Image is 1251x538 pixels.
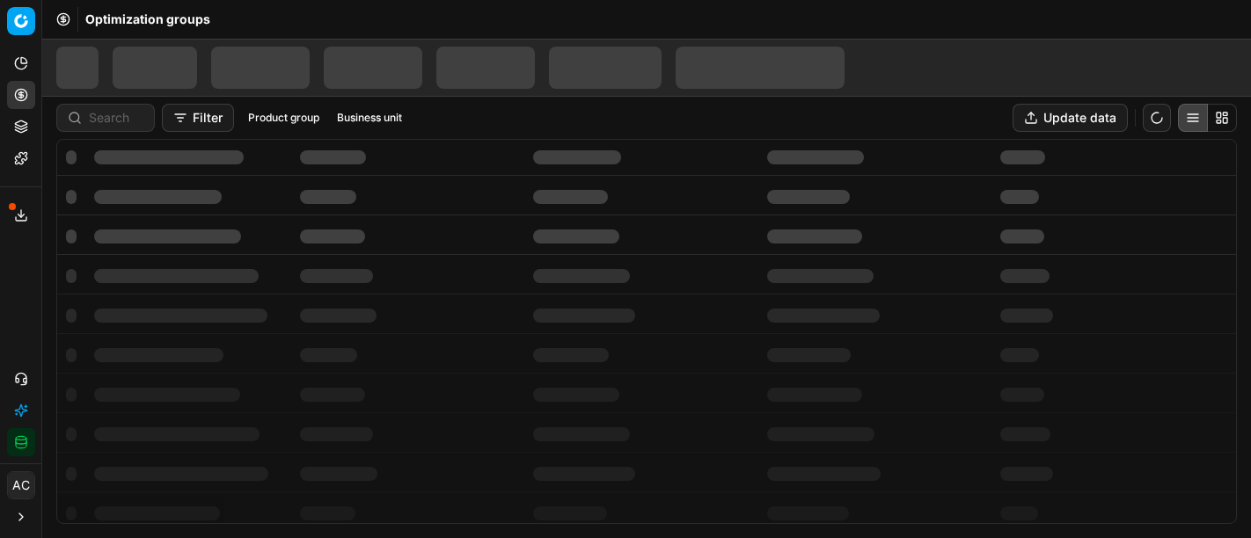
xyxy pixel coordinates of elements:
span: Optimization groups [85,11,210,28]
button: Filter [162,104,234,132]
button: AC [7,471,35,499]
nav: breadcrumb [85,11,210,28]
input: Search [89,109,143,127]
button: Product group [241,107,326,128]
button: Business unit [330,107,409,128]
span: AC [8,472,34,498]
button: Update data [1013,104,1128,132]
